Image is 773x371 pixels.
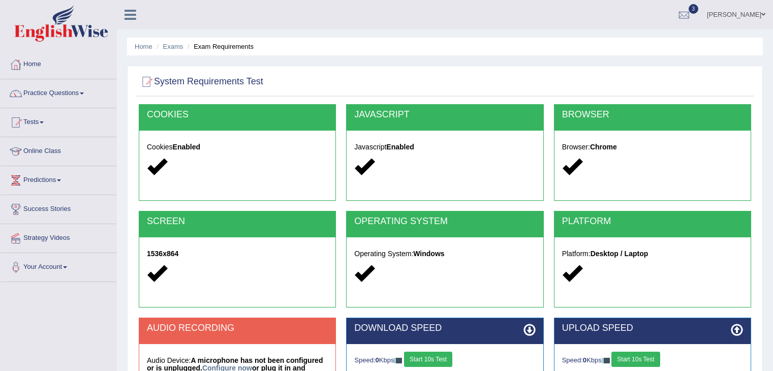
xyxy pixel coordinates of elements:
[689,4,699,14] span: 3
[583,356,586,364] strong: 0
[354,143,535,151] h5: Javascript
[139,74,263,89] h2: System Requirements Test
[602,358,610,363] img: ajax-loader-fb-connection.gif
[354,110,535,120] h2: JAVASCRIPT
[135,43,152,50] a: Home
[1,50,116,76] a: Home
[562,352,743,369] div: Speed: Kbps
[147,143,328,151] h5: Cookies
[1,79,116,105] a: Practice Questions
[185,42,254,51] li: Exam Requirements
[1,166,116,192] a: Predictions
[1,224,116,250] a: Strategy Videos
[354,352,535,369] div: Speed: Kbps
[1,137,116,163] a: Online Class
[1,253,116,279] a: Your Account
[562,323,743,333] h2: UPLOAD SPEED
[173,143,200,151] strong: Enabled
[404,352,452,367] button: Start 10s Test
[394,358,402,363] img: ajax-loader-fb-connection.gif
[354,323,535,333] h2: DOWNLOAD SPEED
[591,250,648,258] strong: Desktop / Laptop
[1,195,116,221] a: Success Stories
[562,250,743,258] h5: Platform:
[163,43,183,50] a: Exams
[413,250,444,258] strong: Windows
[147,110,328,120] h2: COOKIES
[354,217,535,227] h2: OPERATING SYSTEM
[354,250,535,258] h5: Operating System:
[562,217,743,227] h2: PLATFORM
[147,323,328,333] h2: AUDIO RECORDING
[611,352,660,367] button: Start 10s Test
[376,356,379,364] strong: 0
[386,143,414,151] strong: Enabled
[1,108,116,134] a: Tests
[147,250,178,258] strong: 1536x864
[590,143,617,151] strong: Chrome
[562,143,743,151] h5: Browser:
[147,217,328,227] h2: SCREEN
[562,110,743,120] h2: BROWSER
